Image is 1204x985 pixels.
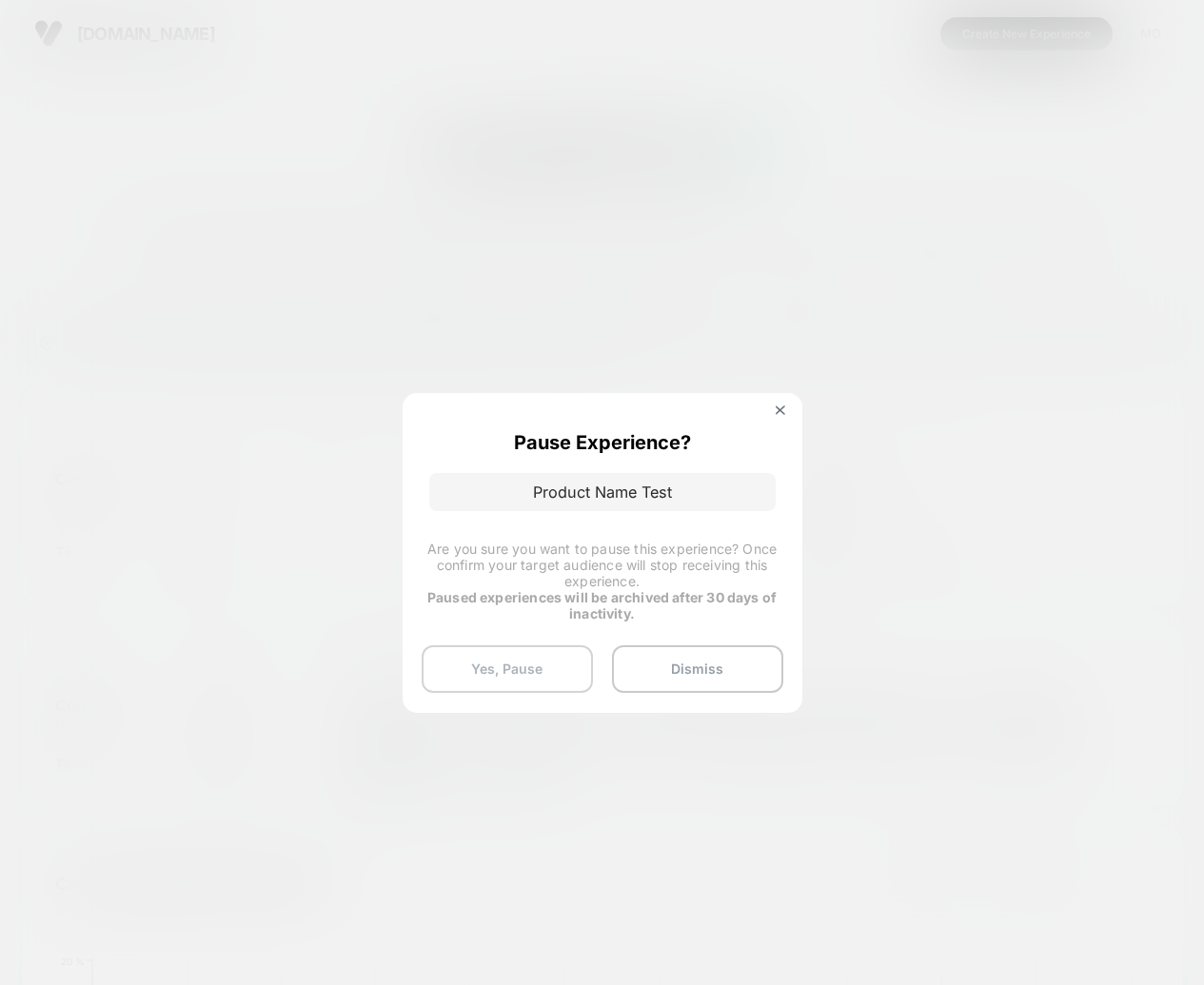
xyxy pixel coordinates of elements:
[427,589,777,621] strong: Paused experiences will be archived after 30 days of inactivity.
[514,431,691,454] p: Pause Experience?
[776,405,785,415] img: close
[612,645,783,693] button: Dismiss
[429,473,776,511] p: Product Name Test
[422,645,593,693] button: Yes, Pause
[427,541,777,589] span: Are you sure you want to pause this experience? Once confirm your target audience will stop recei...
